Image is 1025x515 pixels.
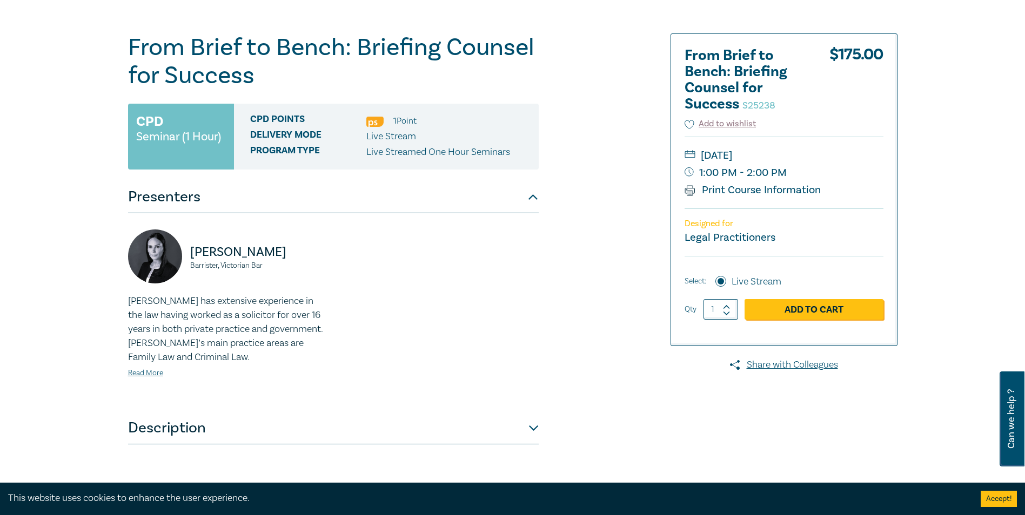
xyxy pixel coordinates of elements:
small: S25238 [742,99,775,112]
img: Professional Skills [366,117,384,127]
small: 1:00 PM - 2:00 PM [685,164,883,181]
a: Share with Colleagues [671,358,897,372]
a: Add to Cart [745,299,883,320]
label: Live Stream [732,275,781,289]
button: Add to wishlist [685,118,756,130]
p: [PERSON_NAME] has extensive experience in the law having worked as a solicitor for over 16 years ... [128,294,327,364]
p: Live Streamed One Hour Seminars [366,145,510,159]
span: Select: [685,275,706,287]
a: Print Course Information [685,183,821,197]
span: Delivery Mode [250,130,366,144]
span: Program type [250,145,366,159]
button: Description [128,412,539,444]
button: Presenters [128,181,539,213]
h2: From Brief to Bench: Briefing Counsel for Success [685,48,803,112]
p: [PERSON_NAME] [190,243,327,261]
h3: CPD [136,112,163,131]
span: CPD Points [250,114,366,128]
small: Seminar (1 Hour) [136,131,221,142]
small: [DATE] [685,147,883,164]
div: $ 175.00 [829,48,883,118]
span: Can we help ? [1006,378,1016,460]
img: https://s3.ap-southeast-2.amazonaws.com/leo-cussen-store-production-content/Contacts/Michelle%20B... [128,229,182,283]
label: Qty [685,303,696,315]
h1: From Brief to Bench: Briefing Counsel for Success [128,33,539,90]
li: 1 Point [393,114,417,128]
small: Barrister, Victorian Bar [190,262,327,269]
button: Accept cookies [981,491,1017,507]
span: Live Stream [366,130,416,143]
a: Read More [128,368,163,378]
p: Designed for [685,219,883,229]
small: Legal Practitioners [685,231,775,245]
input: 1 [704,299,738,320]
div: This website uses cookies to enhance the user experience. [8,491,964,505]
